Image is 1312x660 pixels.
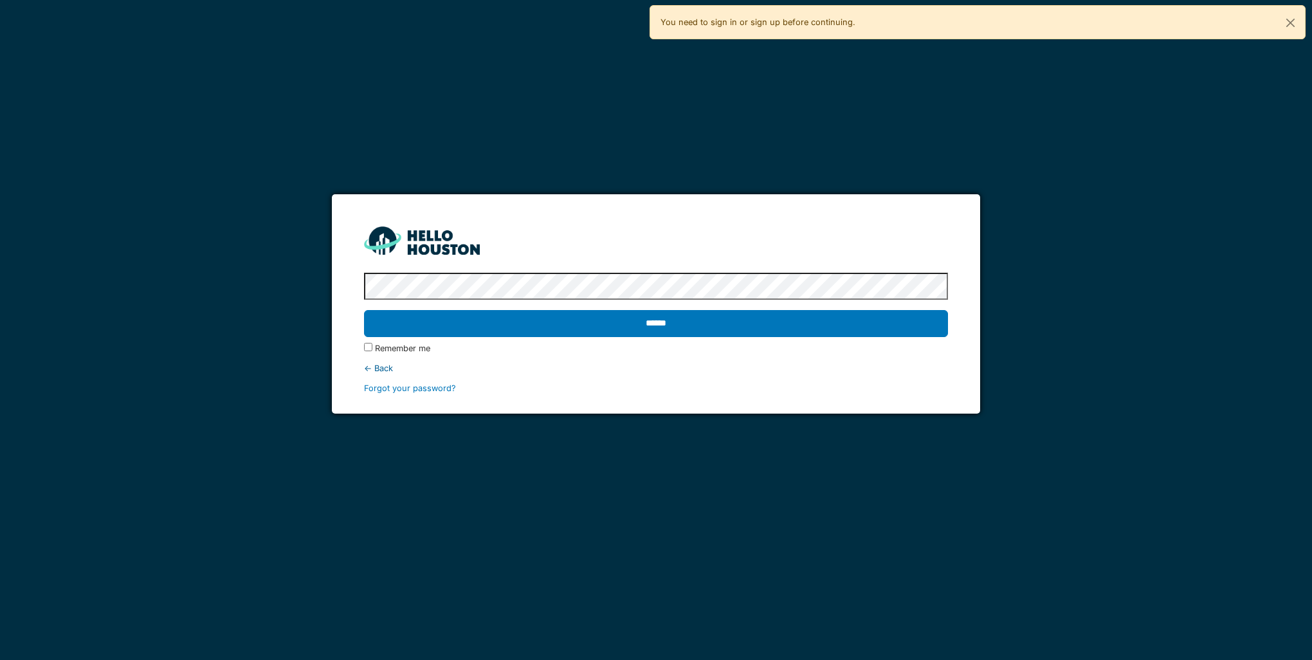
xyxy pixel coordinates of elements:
[364,362,947,374] div: ← Back
[650,5,1306,39] div: You need to sign in or sign up before continuing.
[364,383,456,393] a: Forgot your password?
[1276,6,1305,40] button: Close
[364,226,480,254] img: HH_line-BYnF2_Hg.png
[375,342,430,354] label: Remember me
